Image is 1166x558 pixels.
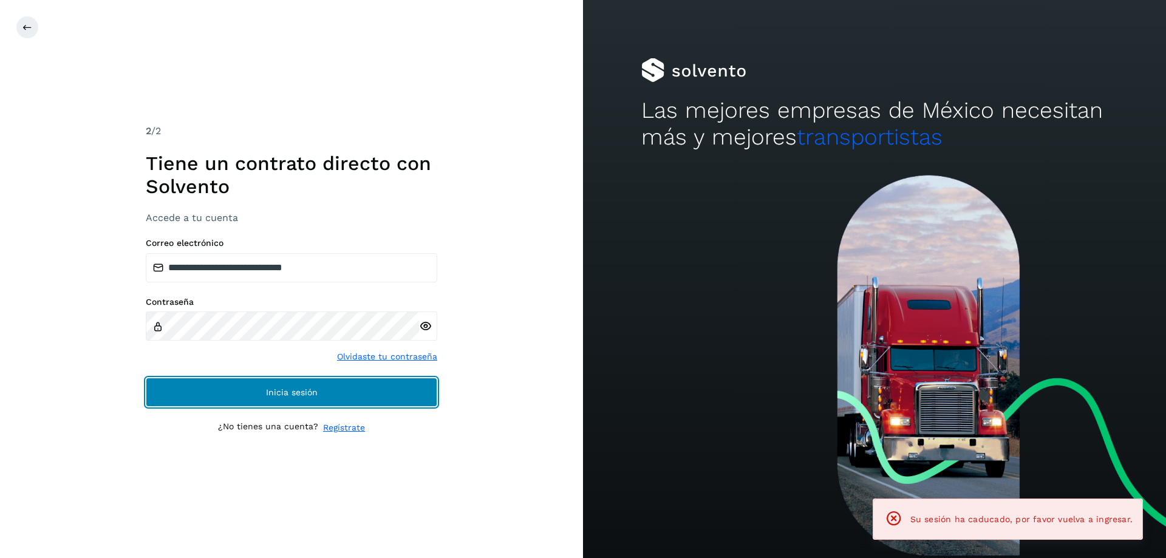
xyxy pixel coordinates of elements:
span: Su sesión ha caducado, por favor vuelva a ingresar. [910,514,1133,524]
label: Correo electrónico [146,238,437,248]
p: ¿No tienes una cuenta? [218,421,318,434]
a: Olvidaste tu contraseña [337,350,437,363]
a: Regístrate [323,421,365,434]
h1: Tiene un contrato directo con Solvento [146,152,437,199]
span: transportistas [797,124,943,150]
div: /2 [146,124,437,138]
label: Contraseña [146,297,437,307]
h3: Accede a tu cuenta [146,212,437,223]
h2: Las mejores empresas de México necesitan más y mejores [641,97,1108,151]
span: Inicia sesión [266,388,318,396]
span: 2 [146,125,151,137]
button: Inicia sesión [146,378,437,407]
